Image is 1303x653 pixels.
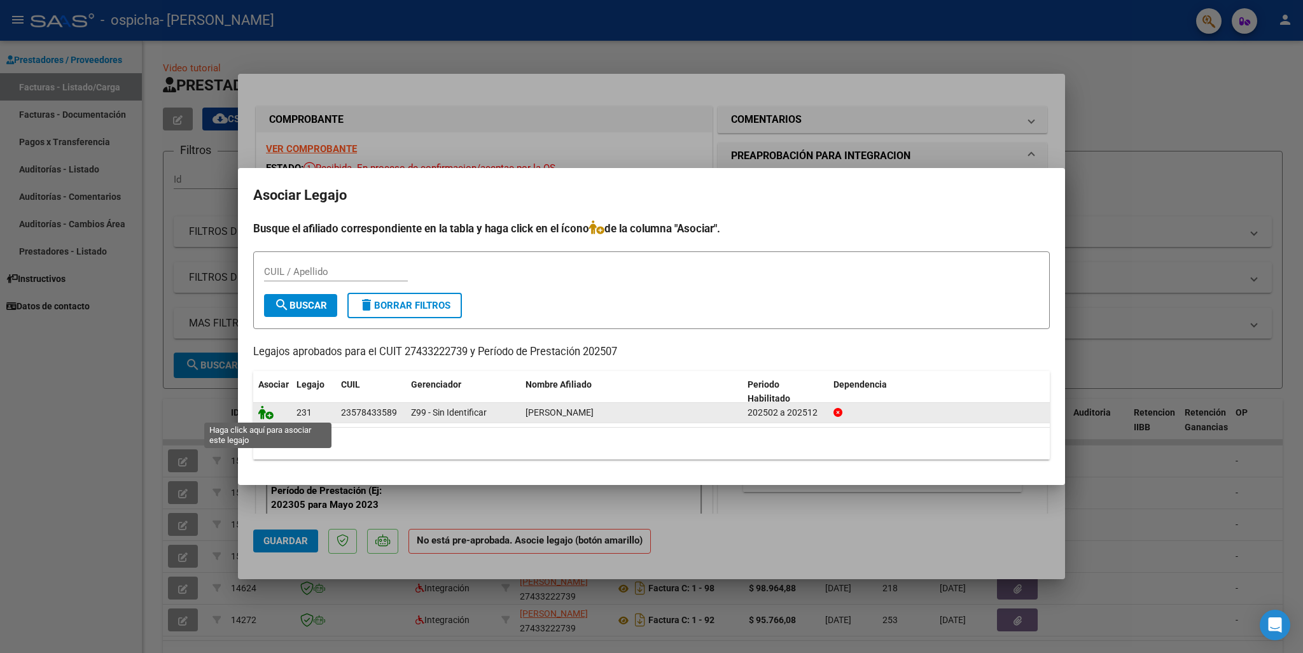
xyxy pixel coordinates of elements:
p: Legajos aprobados para el CUIT 27433222739 y Período de Prestación 202507 [253,344,1050,360]
span: Borrar Filtros [359,300,450,311]
span: Gerenciador [411,379,461,390]
datatable-header-cell: Dependencia [828,371,1050,413]
mat-icon: delete [359,297,374,312]
span: 231 [296,407,312,418]
button: Borrar Filtros [347,293,462,318]
h4: Busque el afiliado correspondiente en la tabla y haga click en el ícono de la columna "Asociar". [253,220,1050,237]
span: Nombre Afiliado [526,379,592,390]
div: 1 registros [253,428,1050,460]
span: CHAVEZ GAUNA LIAM [526,407,594,418]
datatable-header-cell: Asociar [253,371,291,413]
span: Z99 - Sin Identificar [411,407,487,418]
span: Buscar [274,300,327,311]
span: Periodo Habilitado [748,379,790,404]
span: Dependencia [833,379,887,390]
datatable-header-cell: Nombre Afiliado [520,371,742,413]
datatable-header-cell: Periodo Habilitado [742,371,828,413]
mat-icon: search [274,297,289,312]
datatable-header-cell: Gerenciador [406,371,520,413]
button: Buscar [264,294,337,317]
datatable-header-cell: CUIL [336,371,406,413]
span: Legajo [296,379,324,390]
div: 23578433589 [341,405,397,420]
div: 202502 a 202512 [748,405,823,420]
h2: Asociar Legajo [253,183,1050,207]
span: CUIL [341,379,360,390]
div: Open Intercom Messenger [1260,610,1290,640]
datatable-header-cell: Legajo [291,371,336,413]
span: Asociar [258,379,289,390]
